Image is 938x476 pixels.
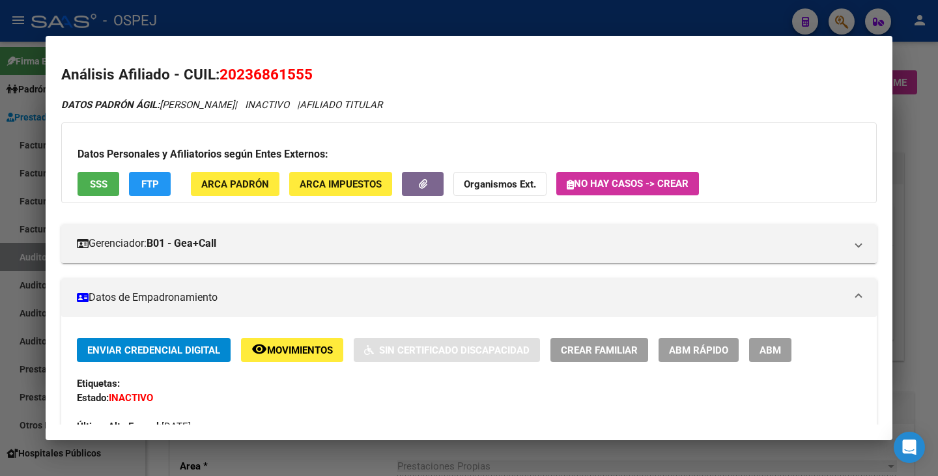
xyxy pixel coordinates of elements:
strong: DATOS PADRÓN ÁGIL: [61,99,160,111]
i: | INACTIVO | [61,99,382,111]
span: Movimientos [267,344,333,356]
strong: Última Alta Formal: [77,421,162,432]
button: Enviar Credencial Digital [77,338,231,362]
button: ABM Rápido [659,338,739,362]
div: Open Intercom Messenger [894,432,925,463]
strong: B01 - Gea+Call [147,236,216,251]
button: ARCA Impuestos [289,172,392,196]
span: Sin Certificado Discapacidad [379,344,530,356]
span: ABM Rápido [669,344,728,356]
button: Sin Certificado Discapacidad [354,338,540,362]
mat-expansion-panel-header: Datos de Empadronamiento [61,278,877,317]
span: No hay casos -> Crear [567,178,689,189]
button: Organismos Ext. [453,172,547,196]
span: AFILIADO TITULAR [300,99,382,111]
button: ARCA Padrón [191,172,279,196]
mat-icon: remove_red_eye [251,341,267,357]
span: [PERSON_NAME] [61,99,234,111]
span: Enviar Credencial Digital [87,344,220,356]
mat-panel-title: Gerenciador: [77,236,846,251]
span: [DATE] [77,421,191,432]
h2: Análisis Afiliado - CUIL: [61,64,877,86]
mat-panel-title: Datos de Empadronamiento [77,290,846,305]
strong: INACTIVO [109,392,153,404]
span: FTP [141,178,159,190]
strong: Estado: [77,392,109,404]
strong: Organismos Ext. [464,178,536,190]
strong: Etiquetas: [77,378,120,389]
button: No hay casos -> Crear [556,172,699,195]
span: Crear Familiar [561,344,638,356]
button: Movimientos [241,338,343,362]
span: 20236861555 [220,66,313,83]
span: ARCA Padrón [201,178,269,190]
button: FTP [129,172,171,196]
button: ABM [749,338,791,362]
button: SSS [78,172,119,196]
button: Crear Familiar [550,338,648,362]
span: SSS [90,178,107,190]
mat-expansion-panel-header: Gerenciador:B01 - Gea+Call [61,224,877,263]
span: ABM [760,344,781,356]
h3: Datos Personales y Afiliatorios según Entes Externos: [78,147,860,162]
span: ARCA Impuestos [300,178,382,190]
